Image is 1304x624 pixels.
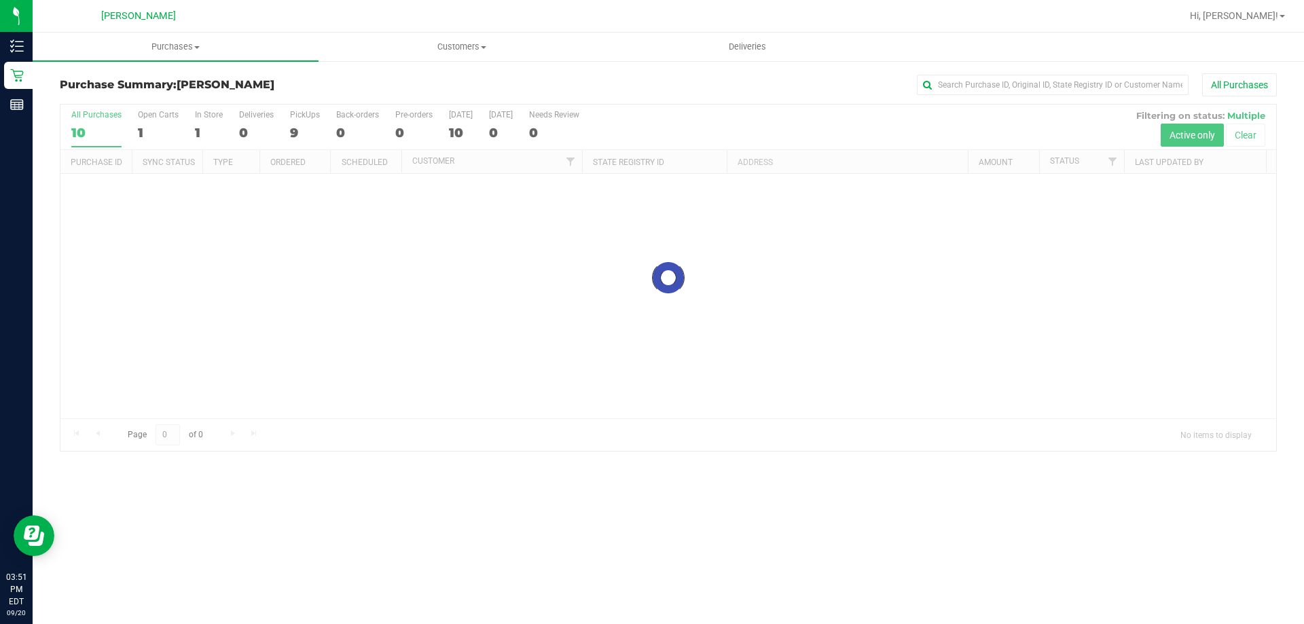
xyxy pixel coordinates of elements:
[6,571,26,608] p: 03:51 PM EDT
[10,98,24,111] inline-svg: Reports
[710,41,784,53] span: Deliveries
[319,41,604,53] span: Customers
[101,10,176,22] span: [PERSON_NAME]
[6,608,26,618] p: 09/20
[604,33,890,61] a: Deliveries
[14,515,54,556] iframe: Resource center
[1202,73,1277,96] button: All Purchases
[177,78,274,91] span: [PERSON_NAME]
[10,39,24,53] inline-svg: Inventory
[60,79,465,91] h3: Purchase Summary:
[917,75,1189,95] input: Search Purchase ID, Original ID, State Registry ID or Customer Name...
[33,33,319,61] a: Purchases
[10,69,24,82] inline-svg: Retail
[33,41,319,53] span: Purchases
[319,33,604,61] a: Customers
[1190,10,1278,21] span: Hi, [PERSON_NAME]!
